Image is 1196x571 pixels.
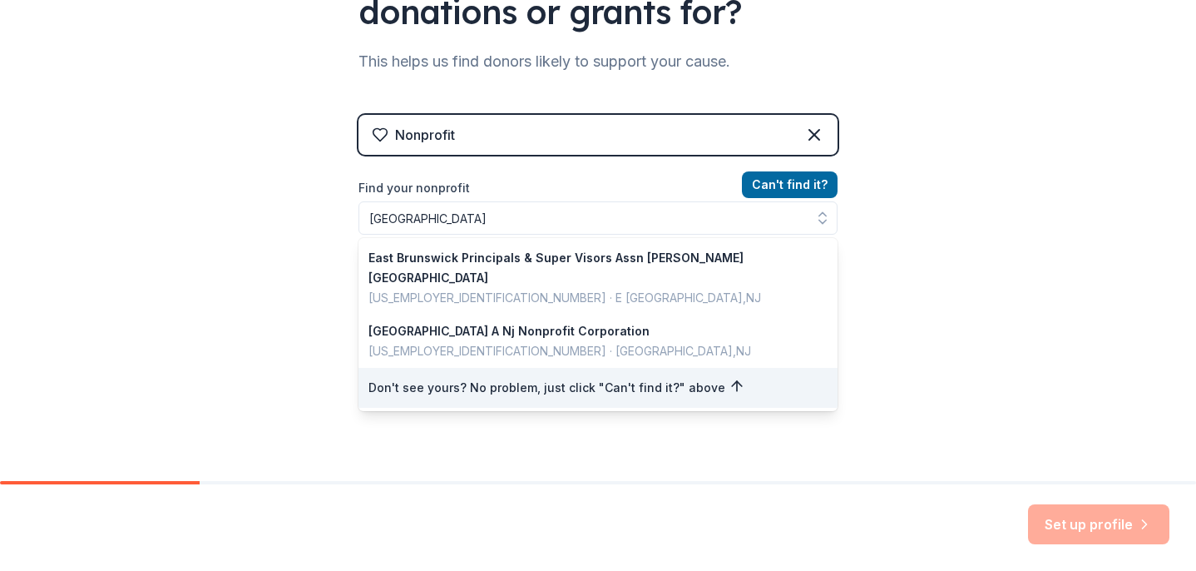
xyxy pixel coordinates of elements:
input: Search by name, EIN, or city [358,201,838,235]
div: East Brunswick Principals & Super Visors Assn [PERSON_NAME][GEOGRAPHIC_DATA] [368,248,808,288]
div: [GEOGRAPHIC_DATA] A Nj Nonprofit Corporation [368,321,808,341]
div: Don't see yours? No problem, just click "Can't find it?" above [358,368,838,408]
div: [US_EMPLOYER_IDENTIFICATION_NUMBER] · [GEOGRAPHIC_DATA] , NJ [368,341,808,361]
div: [US_EMPLOYER_IDENTIFICATION_NUMBER] · E [GEOGRAPHIC_DATA] , NJ [368,288,808,308]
